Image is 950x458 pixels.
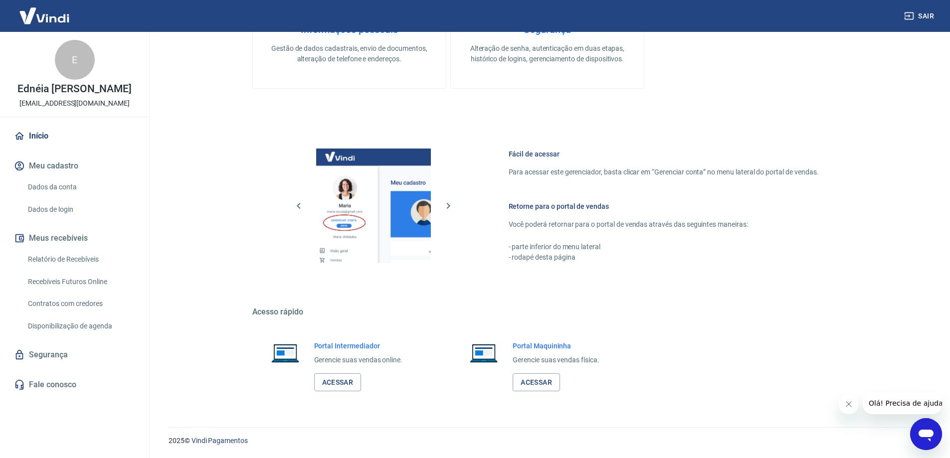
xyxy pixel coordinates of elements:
[264,341,306,365] img: Imagem de um notebook aberto
[12,227,137,249] button: Meus recebíveis
[839,394,859,414] iframe: Fechar mensagem
[6,7,84,15] span: Olá! Precisa de ajuda?
[467,43,628,64] p: Alteração de senha, autenticação em duas etapas, histórico de logins, gerenciamento de dispositivos.
[24,316,137,336] a: Disponibilização de agenda
[463,341,505,365] img: Imagem de um notebook aberto
[17,84,131,94] p: Ednéia [PERSON_NAME]
[314,355,403,365] p: Gerencie suas vendas online.
[55,40,95,80] div: E
[12,344,137,366] a: Segurança
[513,341,599,351] h6: Portal Maquininha
[12,125,137,147] a: Início
[12,155,137,177] button: Meu cadastro
[509,242,819,252] p: - parte inferior do menu lateral
[314,341,403,351] h6: Portal Intermediador
[314,373,362,392] a: Acessar
[509,219,819,230] p: Você poderá retornar para o portal de vendas através das seguintes maneiras:
[509,201,819,211] h6: Retorne para o portal de vendas
[12,374,137,396] a: Fale conosco
[902,7,938,25] button: Sair
[12,0,77,31] img: Vindi
[191,437,248,445] a: Vindi Pagamentos
[24,272,137,292] a: Recebíveis Futuros Online
[169,436,926,446] p: 2025 ©
[316,149,431,263] img: Imagem da dashboard mostrando o botão de gerenciar conta na sidebar no lado esquerdo
[910,418,942,450] iframe: Botão para abrir a janela de mensagens
[509,167,819,177] p: Para acessar este gerenciador, basta clicar em “Gerenciar conta” no menu lateral do portal de ven...
[269,43,430,64] p: Gestão de dados cadastrais, envio de documentos, alteração de telefone e endereços.
[19,98,130,109] p: [EMAIL_ADDRESS][DOMAIN_NAME]
[513,355,599,365] p: Gerencie suas vendas física.
[24,294,137,314] a: Contratos com credores
[509,252,819,263] p: - rodapé desta página
[863,392,942,414] iframe: Mensagem da empresa
[509,149,819,159] h6: Fácil de acessar
[24,177,137,197] a: Dados da conta
[24,199,137,220] a: Dados de login
[24,249,137,270] a: Relatório de Recebíveis
[252,307,843,317] h5: Acesso rápido
[513,373,560,392] a: Acessar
